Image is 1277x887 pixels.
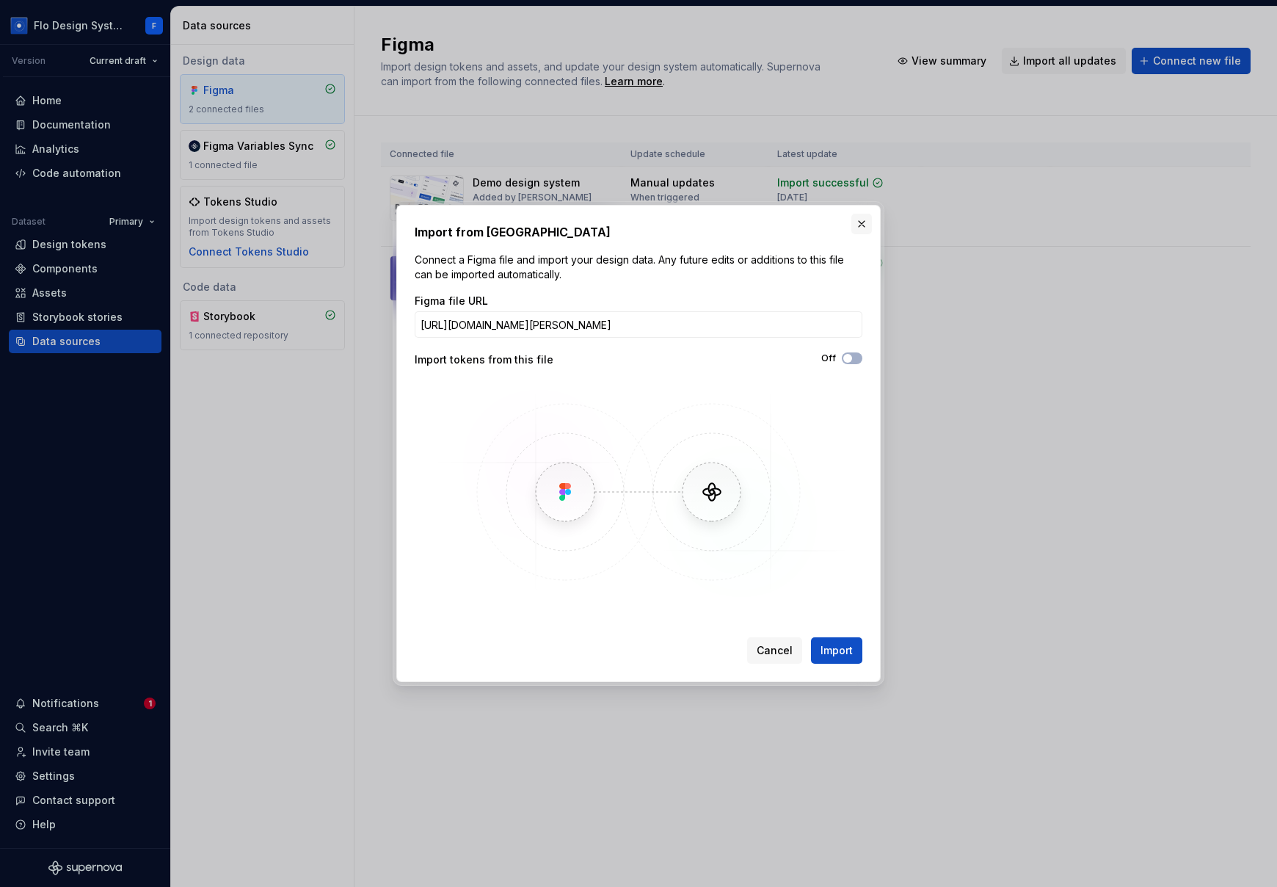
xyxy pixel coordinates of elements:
[415,294,488,308] label: Figma file URL
[415,311,862,338] input: https://figma.com/file/...
[821,352,836,364] label: Off
[747,637,802,664] button: Cancel
[415,352,638,367] div: Import tokens from this file
[811,637,862,664] button: Import
[415,223,862,241] h2: Import from [GEOGRAPHIC_DATA]
[757,643,793,658] span: Cancel
[821,643,853,658] span: Import
[415,253,862,282] p: Connect a Figma file and import your design data. Any future edits or additions to this file can ...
